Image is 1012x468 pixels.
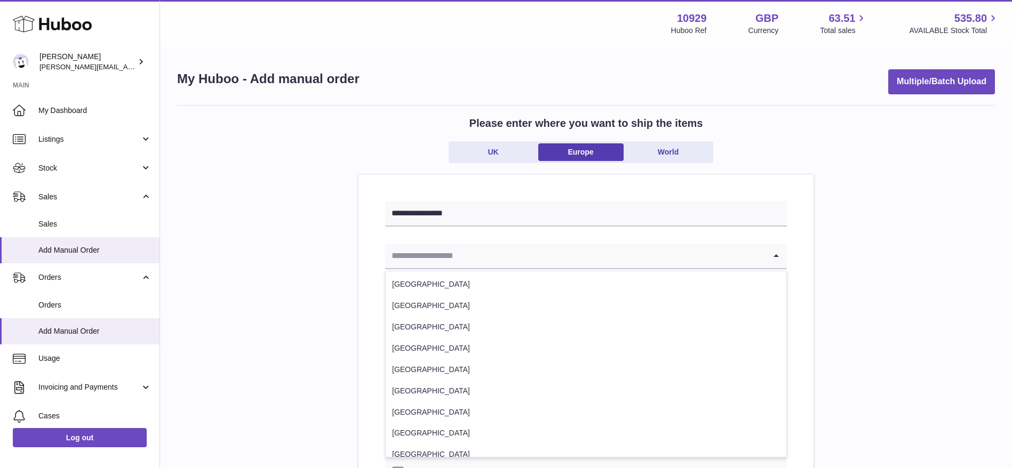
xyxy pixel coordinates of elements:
h1: My Huboo - Add manual order [177,70,360,87]
span: Orders [38,300,152,310]
span: Add Manual Order [38,245,152,255]
span: AVAILABLE Stock Total [909,26,999,36]
button: Multiple/Batch Upload [888,69,995,94]
span: Sales [38,219,152,229]
li: [GEOGRAPHIC_DATA] [386,359,786,381]
a: 535.80 AVAILABLE Stock Total [909,11,999,36]
li: [GEOGRAPHIC_DATA] [386,338,786,359]
a: Europe [538,143,624,161]
span: Usage [38,353,152,364]
span: 63.51 [828,11,855,26]
span: My Dashboard [38,106,152,116]
a: UK [451,143,536,161]
span: [PERSON_NAME][EMAIL_ADDRESS][DOMAIN_NAME] [39,62,214,71]
li: [GEOGRAPHIC_DATA] [386,295,786,317]
input: Search for option [385,244,766,268]
div: Huboo Ref [671,26,707,36]
li: [GEOGRAPHIC_DATA] [386,317,786,338]
h2: Please enter where you want to ship the items [469,116,703,131]
span: Stock [38,163,140,173]
div: Currency [748,26,779,36]
span: Sales [38,192,140,202]
li: [GEOGRAPHIC_DATA] [386,274,786,295]
span: Orders [38,272,140,283]
span: Invoicing and Payments [38,382,140,392]
span: Add Manual Order [38,326,152,336]
div: [PERSON_NAME] [39,52,136,72]
strong: 10929 [677,11,707,26]
li: [GEOGRAPHIC_DATA] [386,423,786,444]
a: World [626,143,711,161]
span: Cases [38,411,152,421]
strong: GBP [755,11,778,26]
a: 63.51 Total sales [820,11,867,36]
img: thomas@otesports.co.uk [13,54,29,70]
a: Log out [13,428,147,447]
li: [GEOGRAPHIC_DATA] [386,381,786,402]
li: [GEOGRAPHIC_DATA] [386,402,786,423]
span: Listings [38,134,140,144]
span: Total sales [820,26,867,36]
div: Search for option [385,244,787,269]
li: [GEOGRAPHIC_DATA] [386,444,786,465]
span: 535.80 [954,11,987,26]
